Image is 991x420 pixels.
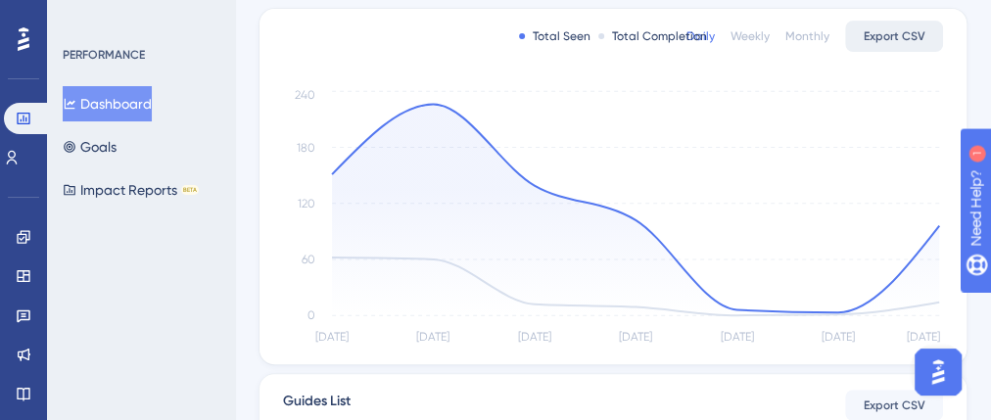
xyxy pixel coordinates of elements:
[519,28,590,44] div: Total Seen
[785,28,829,44] div: Monthly
[315,330,349,344] tspan: [DATE]
[518,330,551,344] tspan: [DATE]
[181,185,199,195] div: BETA
[307,308,315,322] tspan: 0
[63,129,117,164] button: Goals
[822,330,855,344] tspan: [DATE]
[619,330,652,344] tspan: [DATE]
[298,197,315,210] tspan: 120
[295,88,315,102] tspan: 240
[864,397,925,413] span: Export CSV
[731,28,770,44] div: Weekly
[720,330,753,344] tspan: [DATE]
[598,28,707,44] div: Total Completion
[63,172,199,208] button: Impact ReportsBETA
[909,343,967,401] iframe: UserGuiding AI Assistant Launcher
[907,330,940,344] tspan: [DATE]
[63,47,145,63] div: PERFORMANCE
[845,21,943,52] button: Export CSV
[302,253,315,266] tspan: 60
[136,10,142,25] div: 1
[46,5,122,28] span: Need Help?
[864,28,925,44] span: Export CSV
[416,330,449,344] tspan: [DATE]
[297,141,315,155] tspan: 180
[63,86,152,121] button: Dashboard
